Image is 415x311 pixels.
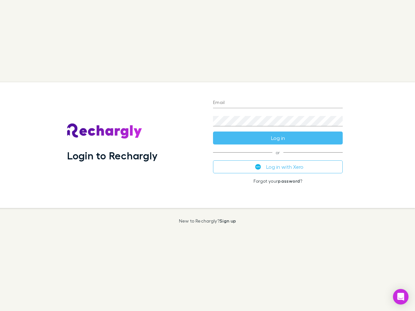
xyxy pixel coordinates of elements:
div: Open Intercom Messenger [393,289,409,305]
p: New to Rechargly? [179,218,236,224]
p: Forgot your ? [213,179,343,184]
h1: Login to Rechargly [67,149,158,162]
a: Sign up [219,218,236,224]
a: password [278,178,300,184]
button: Log in [213,132,343,144]
span: or [213,152,343,153]
img: Rechargly's Logo [67,123,142,139]
button: Log in with Xero [213,160,343,173]
img: Xero's logo [255,164,261,170]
